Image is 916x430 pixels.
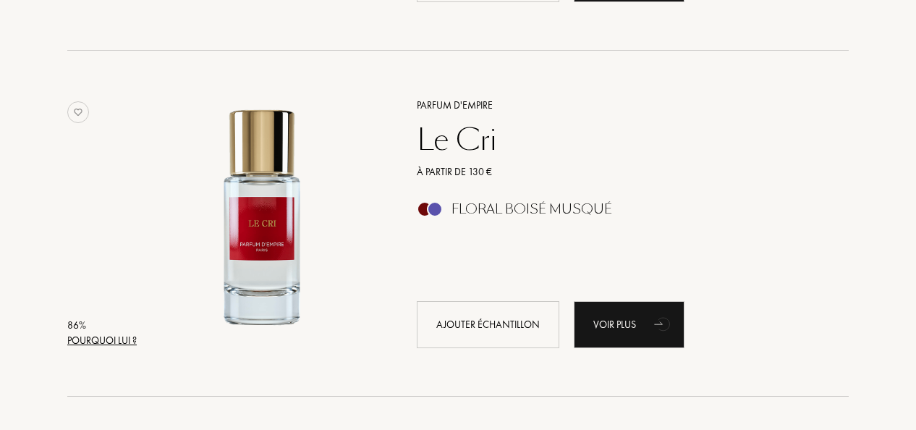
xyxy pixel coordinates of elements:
img: Le Cri Parfum d'Empire [142,96,383,337]
div: Pourquoi lui ? [67,333,137,348]
a: À partir de 130 € [406,164,828,180]
div: 86 % [67,318,137,333]
div: Floral Boisé Musqué [451,201,612,217]
div: animation [649,309,678,338]
a: Le Cri Parfum d'Empire [142,80,395,364]
a: Voir plusanimation [574,301,684,348]
div: Voir plus [574,301,684,348]
img: no_like_p.png [67,101,89,123]
a: Parfum d'Empire [406,98,828,113]
a: Le Cri [406,122,828,157]
div: Ajouter échantillon [417,301,559,348]
a: Floral Boisé Musqué [406,206,828,221]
